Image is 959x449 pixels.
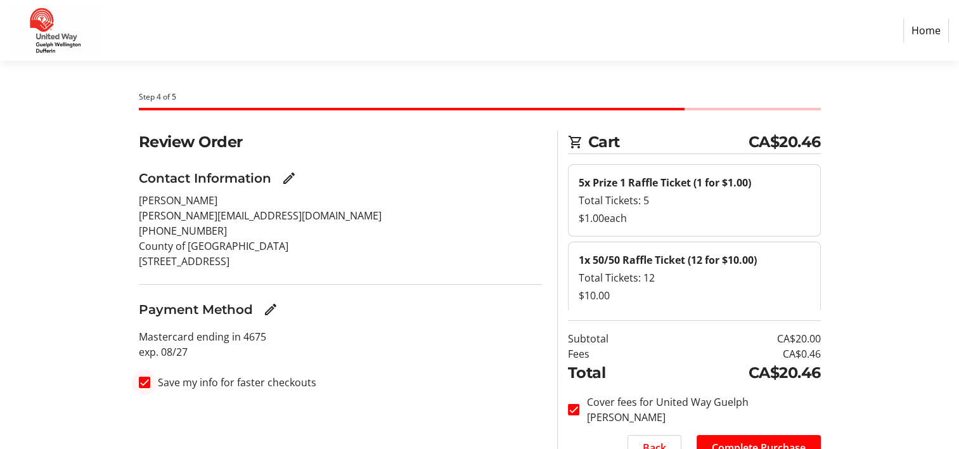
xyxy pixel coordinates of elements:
[139,254,542,269] p: [STREET_ADDRESS]
[276,166,302,191] button: Edit Contact Information
[579,288,810,303] div: $10.00
[139,193,542,208] p: [PERSON_NAME]
[659,346,821,361] td: CA$0.46
[659,361,821,384] td: CA$20.46
[579,394,821,425] label: Cover fees for United Way Guelph [PERSON_NAME]
[139,208,542,223] p: [PERSON_NAME][EMAIL_ADDRESS][DOMAIN_NAME]
[579,253,757,267] strong: 1x 50/50 Raffle Ticket (12 for $10.00)
[150,375,316,390] label: Save my info for faster checkouts
[139,91,821,103] div: Step 4 of 5
[139,131,542,153] h2: Review Order
[139,238,542,254] p: County of [GEOGRAPHIC_DATA]
[139,223,542,238] p: [PHONE_NUMBER]
[579,270,810,285] div: Total Tickets: 12
[568,331,659,346] td: Subtotal
[139,169,271,188] h3: Contact Information
[659,331,821,346] td: CA$20.00
[139,300,253,319] h3: Payment Method
[258,297,283,322] button: Edit Payment Method
[588,131,749,153] span: Cart
[579,211,810,226] div: $1.00 each
[568,361,659,384] td: Total
[10,5,100,56] img: United Way Guelph Wellington Dufferin's Logo
[903,18,949,42] a: Home
[749,131,821,153] span: CA$20.46
[139,329,542,360] p: Mastercard ending in 4675 exp. 08/27
[568,346,659,361] td: Fees
[579,193,810,208] div: Total Tickets: 5
[579,176,751,190] strong: 5x Prize 1 Raffle Ticket (1 for $1.00)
